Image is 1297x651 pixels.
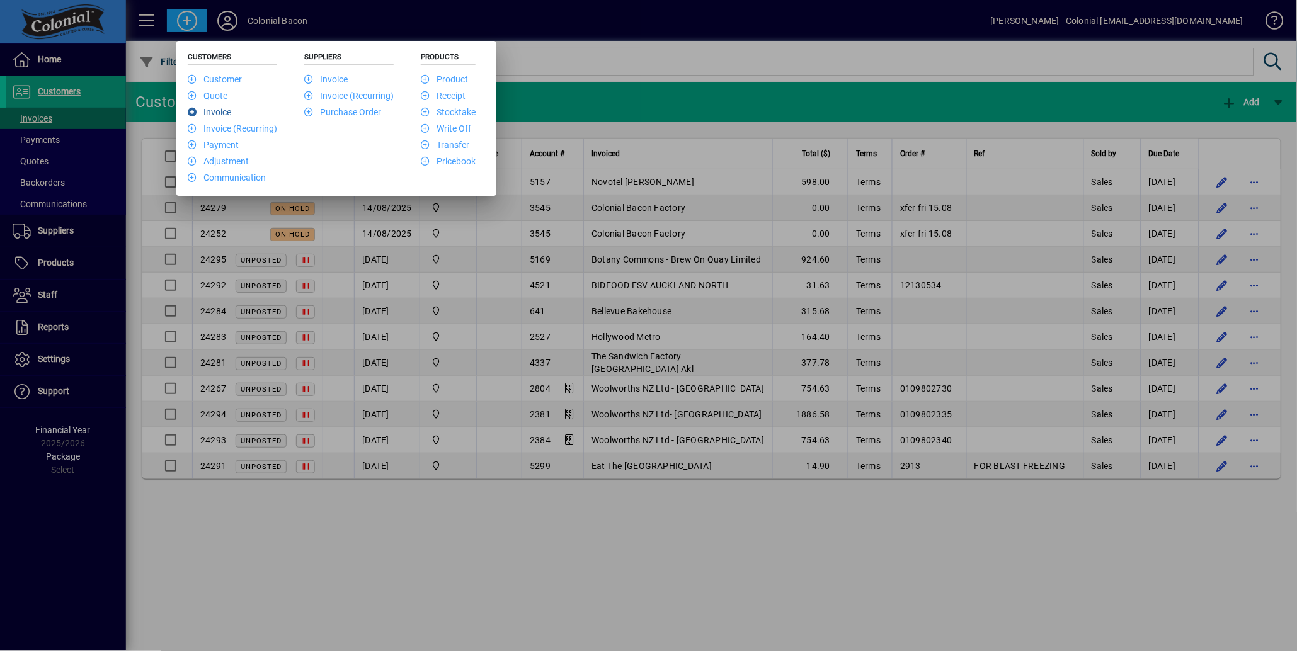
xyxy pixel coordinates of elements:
[421,52,476,65] h5: Products
[304,52,394,65] h5: Suppliers
[421,107,476,117] a: Stocktake
[421,140,469,150] a: Transfer
[188,52,277,65] h5: Customers
[188,173,266,183] a: Communication
[188,156,249,166] a: Adjustment
[188,74,242,84] a: Customer
[188,140,239,150] a: Payment
[188,123,277,133] a: Invoice (Recurring)
[188,91,227,101] a: Quote
[304,74,348,84] a: Invoice
[304,107,381,117] a: Purchase Order
[188,107,231,117] a: Invoice
[421,91,466,101] a: Receipt
[304,91,394,101] a: Invoice (Recurring)
[421,74,468,84] a: Product
[421,123,471,133] a: Write Off
[421,156,476,166] a: Pricebook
